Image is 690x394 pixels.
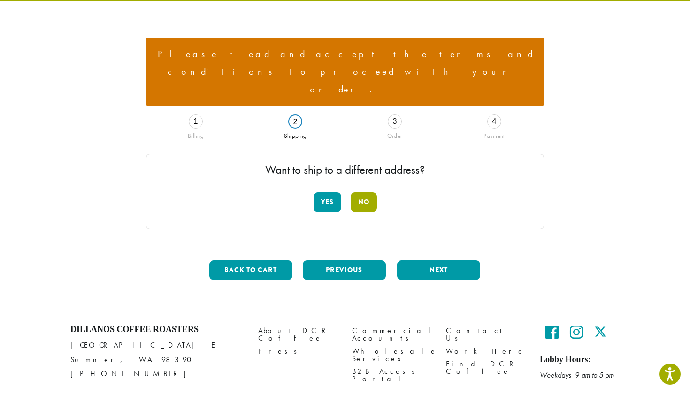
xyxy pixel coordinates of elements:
div: 1 [189,114,203,129]
li: Please read and accept the terms and conditions to proceed with your order. [153,45,537,98]
a: Find DCR Coffee [446,357,526,378]
a: About DCR Coffee [258,325,338,345]
div: Billing [146,129,245,140]
a: Work Here [446,345,526,357]
div: 4 [487,114,501,129]
em: Weekdays 9 am to 5 pm [540,370,614,380]
div: Shipping [245,129,345,140]
div: 2 [288,114,302,129]
button: Previous [303,260,386,280]
div: Order [345,129,445,140]
a: Press [258,345,338,357]
a: B2B Access Portal [352,365,432,385]
button: Next [397,260,480,280]
h5: Lobby Hours: [540,355,620,365]
p: [GEOGRAPHIC_DATA] E Sumner, WA 98390 [PHONE_NUMBER] [70,338,244,380]
button: No [351,192,377,212]
div: 3 [388,114,402,129]
p: Want to ship to a different address? [156,164,534,175]
h4: Dillanos Coffee Roasters [70,325,244,335]
button: Yes [314,192,341,212]
a: Contact Us [446,325,526,345]
a: Wholesale Services [352,345,432,365]
a: Commercial Accounts [352,325,432,345]
button: Back to cart [209,260,292,280]
div: Payment [445,129,544,140]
